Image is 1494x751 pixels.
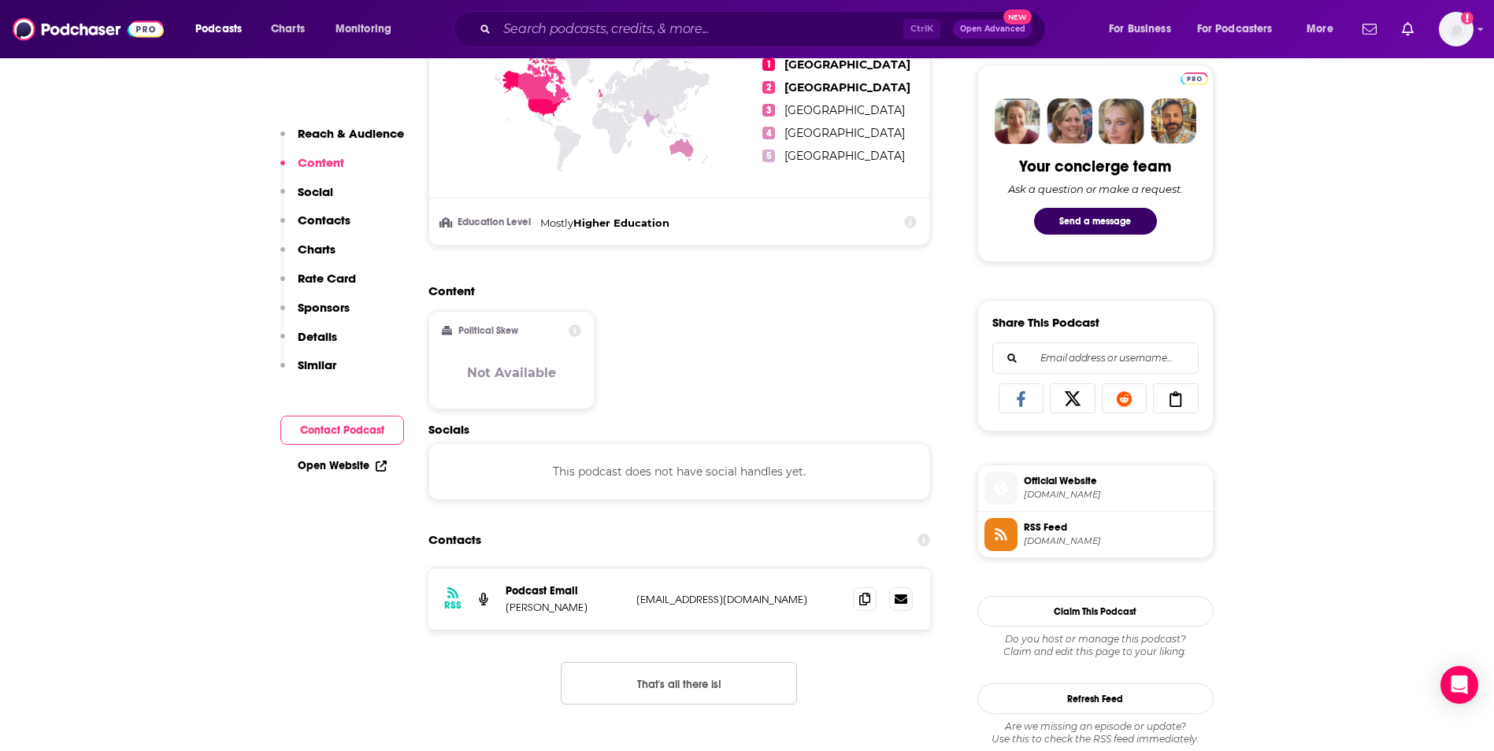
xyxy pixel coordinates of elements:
[977,683,1214,714] button: Refresh Feed
[298,459,387,472] a: Open Website
[636,593,841,606] p: [EMAIL_ADDRESS][DOMAIN_NAME]
[1024,474,1207,488] span: Official Website
[298,155,344,170] p: Content
[195,18,242,40] span: Podcasts
[977,633,1214,658] div: Claim and edit this page to your liking.
[280,242,336,271] button: Charts
[1356,16,1383,43] a: Show notifications dropdown
[428,283,918,298] h2: Content
[280,213,350,242] button: Contacts
[442,217,534,228] h3: Education Level
[444,599,462,612] h3: RSS
[953,20,1032,39] button: Open AdvancedNew
[1151,98,1196,144] img: Jon Profile
[540,216,573,229] span: Mostly
[977,720,1214,745] div: Are we missing an episode or update? Use this to check the RSS feed immediately.
[298,242,336,257] p: Charts
[506,601,624,614] p: [PERSON_NAME]
[561,662,797,705] button: Nothing here.
[1197,18,1273,40] span: For Podcasters
[784,57,910,72] span: [GEOGRAPHIC_DATA]
[999,383,1044,413] a: Share on Facebook
[1187,17,1296,42] button: open menu
[298,126,404,141] p: Reach & Audience
[1006,343,1185,373] input: Email address or username...
[903,19,940,39] span: Ctrl K
[280,416,404,445] button: Contact Podcast
[1102,383,1147,413] a: Share on Reddit
[428,525,481,555] h2: Contacts
[995,98,1040,144] img: Sydney Profile
[1019,157,1171,176] div: Your concierge team
[1396,16,1420,43] a: Show notifications dropdown
[428,443,931,500] div: This podcast does not have social handles yet.
[1099,98,1144,144] img: Jules Profile
[298,184,333,199] p: Social
[992,315,1099,330] h3: Share This Podcast
[458,325,518,336] h2: Political Skew
[762,104,775,117] span: 3
[298,357,336,372] p: Similar
[1153,383,1199,413] a: Copy Link
[1181,72,1208,85] img: Podchaser Pro
[762,81,775,94] span: 2
[1008,183,1183,195] div: Ask a question or make a request.
[298,213,350,228] p: Contacts
[1440,666,1478,704] div: Open Intercom Messenger
[784,103,905,117] span: [GEOGRAPHIC_DATA]
[992,342,1199,374] div: Search followers
[1439,12,1474,46] span: Logged in as smacnaughton
[280,126,404,155] button: Reach & Audience
[280,155,344,184] button: Content
[1439,12,1474,46] button: Show profile menu
[1296,17,1353,42] button: open menu
[977,633,1214,646] span: Do you host or manage this podcast?
[784,149,905,163] span: [GEOGRAPHIC_DATA]
[184,17,262,42] button: open menu
[261,17,314,42] a: Charts
[1024,489,1207,501] span: podcasters.spotify.com
[280,184,333,213] button: Social
[1439,12,1474,46] img: User Profile
[1047,98,1092,144] img: Barbara Profile
[1307,18,1333,40] span: More
[762,58,775,71] span: 1
[762,150,775,162] span: 5
[298,329,337,344] p: Details
[280,329,337,358] button: Details
[573,216,669,229] span: Higher Education
[324,17,412,42] button: open menu
[271,18,305,40] span: Charts
[467,365,556,380] h3: Not Available
[13,14,164,44] img: Podchaser - Follow, Share and Rate Podcasts
[977,596,1214,627] button: Claim This Podcast
[784,126,905,140] span: [GEOGRAPHIC_DATA]
[1034,208,1157,235] button: Send a message
[280,300,350,329] button: Sponsors
[1098,17,1191,42] button: open menu
[336,18,391,40] span: Monitoring
[784,80,910,94] span: [GEOGRAPHIC_DATA]
[506,584,624,597] p: Podcast Email
[428,422,931,437] h2: Socials
[984,518,1207,551] a: RSS Feed[DOMAIN_NAME]
[1024,520,1207,535] span: RSS Feed
[280,271,356,300] button: Rate Card
[1050,383,1095,413] a: Share on X/Twitter
[1181,70,1208,85] a: Pro website
[1003,9,1032,24] span: New
[984,472,1207,505] a: Official Website[DOMAIN_NAME]
[298,300,350,315] p: Sponsors
[469,11,1061,47] div: Search podcasts, credits, & more...
[960,25,1025,33] span: Open Advanced
[280,357,336,387] button: Similar
[298,271,356,286] p: Rate Card
[1109,18,1171,40] span: For Business
[497,17,903,42] input: Search podcasts, credits, & more...
[1461,12,1474,24] svg: Add a profile image
[762,127,775,139] span: 4
[1024,535,1207,547] span: feeds.megaphone.fm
